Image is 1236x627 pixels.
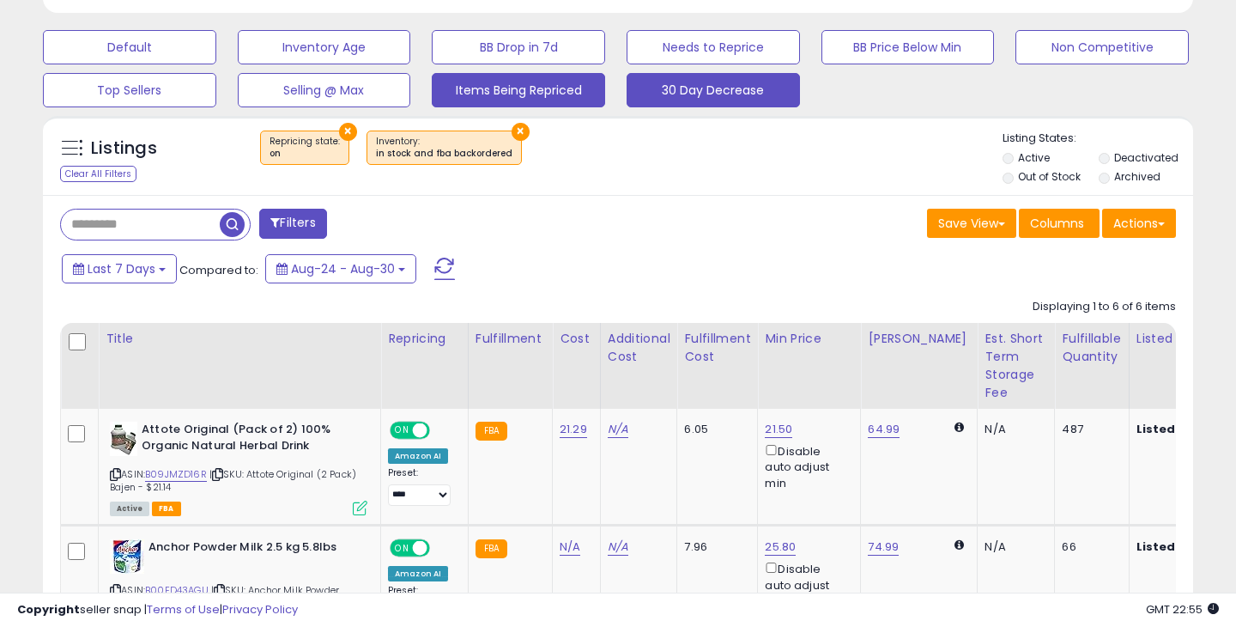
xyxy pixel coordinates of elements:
label: Out of Stock [1018,169,1081,184]
span: 2025-09-7 22:55 GMT [1146,601,1219,618]
div: N/A [985,422,1041,437]
span: | SKU: Attote Original (2 Pack) Bajen - $21.14 [110,467,356,493]
div: Fulfillment Cost [684,330,750,366]
div: Fulfillment [476,330,545,348]
div: Min Price [765,330,853,348]
div: Additional Cost [608,330,670,366]
label: Archived [1114,169,1160,184]
a: N/A [608,421,628,438]
b: Listed Price: [1136,421,1215,437]
button: Filters [259,209,326,239]
div: seller snap | | [17,602,298,618]
div: 66 [1062,539,1115,555]
img: 51xkmNCN1bL._SL40_.jpg [110,539,144,574]
button: BB Drop in 7d [432,30,605,64]
button: Selling @ Max [238,73,411,107]
button: Non Competitive [1015,30,1189,64]
div: Repricing [388,330,461,348]
button: Aug-24 - Aug-30 [265,254,416,283]
div: Disable auto adjust min [765,559,847,609]
a: B09JMZD16R [145,467,207,482]
button: Inventory Age [238,30,411,64]
button: BB Price Below Min [821,30,995,64]
div: N/A [985,539,1041,555]
a: N/A [560,539,580,556]
div: Amazon AI [388,566,448,581]
span: Compared to: [179,262,258,278]
button: Save View [927,209,1016,238]
button: Top Sellers [43,73,216,107]
p: Listing States: [1003,131,1194,147]
a: 64.99 [868,421,900,438]
div: Title [106,330,373,348]
a: 25.80 [765,539,796,556]
div: Cost [560,330,593,348]
div: 487 [1062,422,1115,437]
div: Preset: [388,467,455,506]
h5: Listings [91,137,157,161]
small: FBA [476,422,507,441]
a: 74.99 [868,539,899,556]
button: Items Being Repriced [432,73,605,107]
button: Needs to Reprice [627,30,800,64]
button: Columns [1019,209,1100,238]
div: 6.05 [684,422,744,437]
button: × [339,123,357,141]
b: Attote Original (Pack of 2) 100% Organic Natural Herbal Drink [142,422,350,458]
span: OFF [427,423,455,438]
span: ON [391,423,413,438]
label: Active [1018,150,1050,165]
a: Privacy Policy [222,601,298,618]
div: [PERSON_NAME] [868,330,970,348]
strong: Copyright [17,601,80,618]
span: ON [391,541,413,556]
div: Amazon AI [388,448,448,464]
span: Aug-24 - Aug-30 [291,260,395,277]
span: OFF [427,541,455,556]
span: Last 7 Days [88,260,155,277]
label: Deactivated [1114,150,1178,165]
b: Listed Price: [1136,539,1215,555]
span: Inventory : [376,135,512,161]
div: 7.96 [684,539,744,555]
div: Clear All Filters [60,166,136,182]
button: Actions [1102,209,1176,238]
img: 41zHSiuqJxL._SL40_.jpg [110,422,137,456]
b: Anchor Powder Milk 2.5 kg 5.8lbs [148,539,357,560]
span: All listings currently available for purchase on Amazon [110,502,149,516]
div: Disable auto adjust min [765,441,847,491]
a: Terms of Use [147,601,220,618]
a: N/A [608,539,628,556]
button: Default [43,30,216,64]
span: FBA [152,502,181,516]
span: Columns [1030,215,1084,232]
small: FBA [476,539,507,558]
div: in stock and fba backordered [376,148,512,160]
div: on [270,148,340,160]
div: Displaying 1 to 6 of 6 items [1033,299,1176,315]
a: 21.50 [765,421,792,438]
button: × [512,123,530,141]
button: Last 7 Days [62,254,177,283]
div: ASIN: [110,422,367,514]
div: Est. Short Term Storage Fee [985,330,1047,402]
button: 30 Day Decrease [627,73,800,107]
a: 21.29 [560,421,587,438]
span: Repricing state : [270,135,340,161]
div: Fulfillable Quantity [1062,330,1121,366]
